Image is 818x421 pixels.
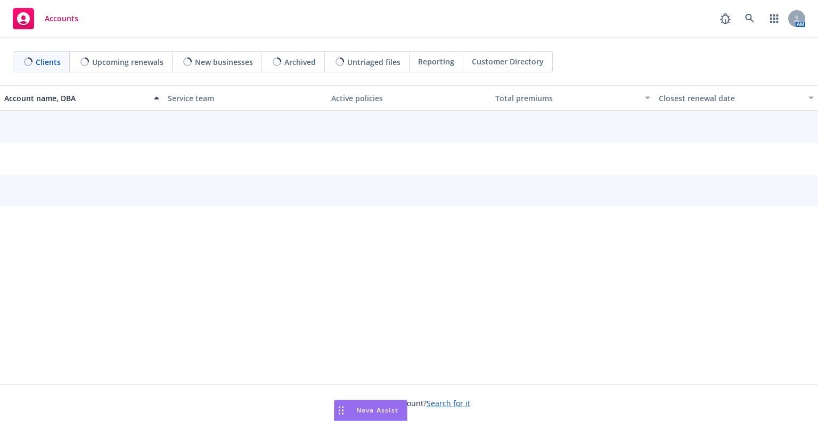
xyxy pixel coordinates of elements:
[356,406,398,415] span: Nova Assist
[427,398,470,408] a: Search for it
[9,4,83,34] a: Accounts
[655,85,818,111] button: Closest renewal date
[472,56,544,67] span: Customer Directory
[491,85,655,111] button: Total premiums
[168,93,323,104] div: Service team
[163,85,327,111] button: Service team
[715,8,736,29] a: Report a Bug
[327,85,490,111] button: Active policies
[331,93,486,104] div: Active policies
[45,14,78,23] span: Accounts
[739,8,760,29] a: Search
[36,56,61,68] span: Clients
[347,56,400,68] span: Untriaged files
[334,400,348,420] div: Drag to move
[659,93,802,104] div: Closest renewal date
[4,93,148,104] div: Account name, DBA
[334,400,407,421] button: Nova Assist
[284,56,316,68] span: Archived
[348,398,470,409] span: Can't find an account?
[418,56,454,67] span: Reporting
[195,56,253,68] span: New businesses
[764,8,785,29] a: Switch app
[92,56,163,68] span: Upcoming renewals
[495,93,639,104] div: Total premiums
